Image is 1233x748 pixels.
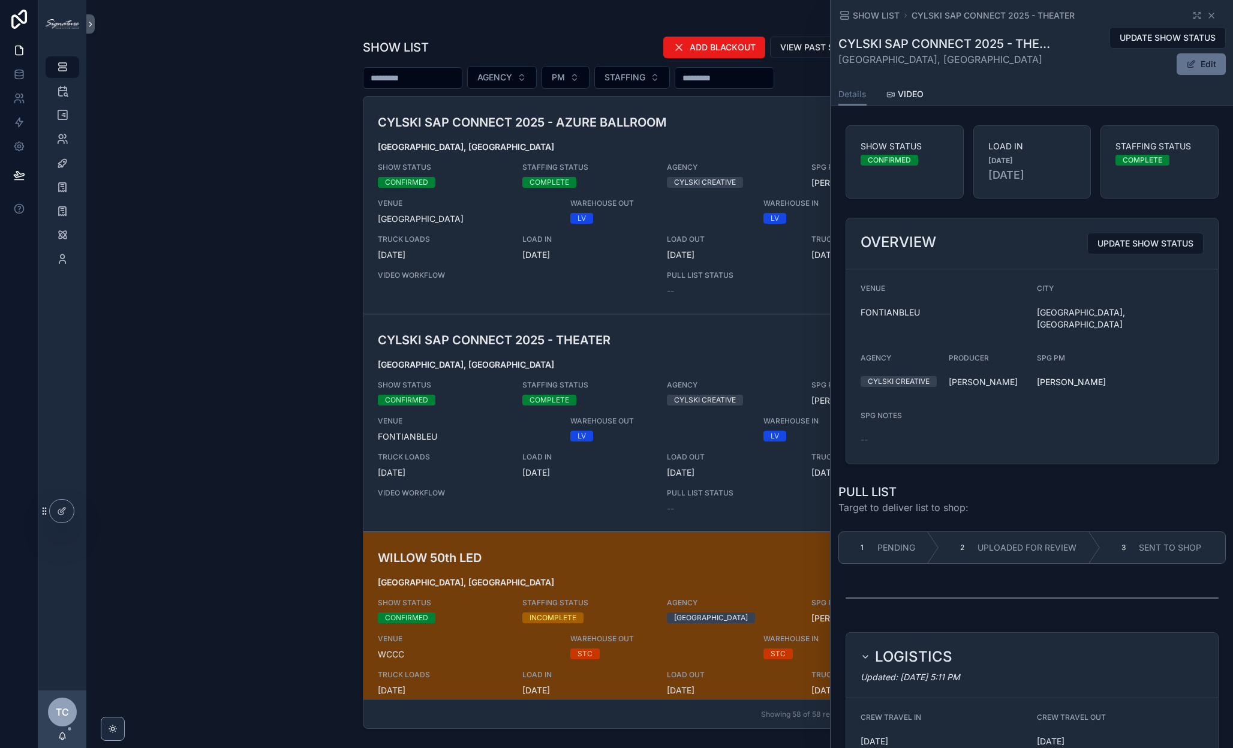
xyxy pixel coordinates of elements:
a: [PERSON_NAME] [811,612,880,624]
span: WAREHOUSE OUT [570,416,749,426]
a: CYLSKI SAP CONNECT 2025 - THEATER [912,10,1075,22]
span: UPDATE SHOW STATUS [1097,238,1193,250]
span: SHOW STATUS [861,140,949,152]
h1: PULL LIST [838,483,969,500]
span: VIDEO WORKFLOW [378,488,653,498]
span: SHOW STATUS [378,163,508,172]
span: VIDEO [898,88,924,100]
span: Details [838,88,867,100]
h2: LOGISTICS [875,647,952,666]
span: LOAD OUT [667,670,797,680]
span: -- [667,503,674,515]
span: [DATE] [861,735,1027,747]
span: WAREHOUSE IN [763,416,894,426]
h1: CYLSKI SAP CONNECT 2025 - THEATER [838,35,1056,52]
a: [PERSON_NAME] [811,177,880,189]
span: [DATE] [811,467,942,479]
span: [GEOGRAPHIC_DATA] [378,213,557,225]
div: CYLSKI CREATIVE [868,376,930,387]
button: ADD BLACKOUT [663,37,765,58]
span: STAFFING STATUS [522,598,652,608]
span: VENUE [378,199,557,208]
button: Select Button [467,66,537,89]
strong: [GEOGRAPHIC_DATA], [GEOGRAPHIC_DATA] [378,142,554,152]
span: VENUE [861,284,885,293]
span: PRODUCER [949,353,989,362]
a: Details [838,83,867,106]
span: VENUE [378,416,557,426]
span: LOAD IN [522,452,652,462]
a: SHOW LIST [838,10,900,22]
div: [GEOGRAPHIC_DATA] [674,612,748,623]
span: STAFFING [605,71,645,83]
span: -- [861,434,868,446]
span: [DATE] [667,684,797,696]
span: [DATE] [1037,735,1204,747]
span: [DATE] [522,684,652,696]
span: SPG NOTES [861,411,902,420]
span: TRUCK LOADS [378,670,508,680]
button: VIEW PAST SHOWS [770,37,870,58]
h3: CYLSKI SAP CONNECT 2025 - AZURE BALLROOM [378,113,749,131]
span: [DATE] [378,249,508,261]
button: UPDATE SHOW STATUS [1087,233,1204,254]
span: WCCC [378,648,557,660]
span: AGENCY [667,598,797,608]
span: WAREHOUSE OUT [570,199,749,208]
div: CYLSKI CREATIVE [674,395,736,405]
span: UPDATE SHOW STATUS [1120,32,1216,44]
strong: [GEOGRAPHIC_DATA], [GEOGRAPHIC_DATA] [378,577,554,587]
span: [DATE] [811,249,942,261]
strong: [GEOGRAPHIC_DATA], [GEOGRAPHIC_DATA] [378,359,554,370]
div: LV [771,213,779,224]
div: CONFIRMED [385,177,428,188]
div: CONFIRMED [868,155,911,166]
span: SPG PM [811,163,942,172]
div: LV [578,431,586,441]
span: SHOW LIST [853,10,900,22]
span: STAFFING STATUS [522,163,652,172]
button: Select Button [542,66,590,89]
span: [DATE] [988,167,1076,184]
span: SHOW STATUS [378,380,508,390]
a: [PERSON_NAME] [811,395,880,407]
button: UPDATE SHOW STATUS [1109,27,1226,49]
span: SHOW STATUS [378,598,508,608]
div: LV [771,431,779,441]
span: SPG PM [1037,353,1065,362]
span: FONTIANBLEU [378,431,557,443]
span: [PERSON_NAME] [1037,376,1106,388]
span: AGENCY [667,380,797,390]
span: [DATE] [667,467,797,479]
h1: SHOW LIST [363,39,429,56]
div: scrollable content [38,48,86,286]
span: LOAD IN [522,235,652,244]
span: [DATE] [811,684,942,696]
span: VIEW PAST SHOWS [780,41,860,53]
span: WAREHOUSE IN [763,634,894,644]
span: [DATE] [378,467,508,479]
span: LOAD IN [988,140,1076,152]
span: TRUCK LOADS [378,452,508,462]
em: Updated: [DATE] 5:11 PM [861,672,960,682]
img: App logo [46,19,79,29]
a: VIDEO [886,83,924,107]
span: Showing 58 of 58 results [761,710,846,719]
span: LOAD OUT [667,452,797,462]
div: LV [578,213,586,224]
div: INCOMPLETE [530,612,576,623]
span: AGENCY [667,163,797,172]
span: SPG PM [811,380,942,390]
span: PM [552,71,565,83]
span: STAFFING STATUS [522,380,652,390]
span: ADD BLACKOUT [690,41,756,53]
span: TRUCK RETURNS [811,452,942,462]
span: AGENCY [477,71,512,83]
span: WAREHOUSE IN [763,199,894,208]
span: STAFFING STATUS [1115,140,1204,152]
div: COMPLETE [1123,155,1162,166]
